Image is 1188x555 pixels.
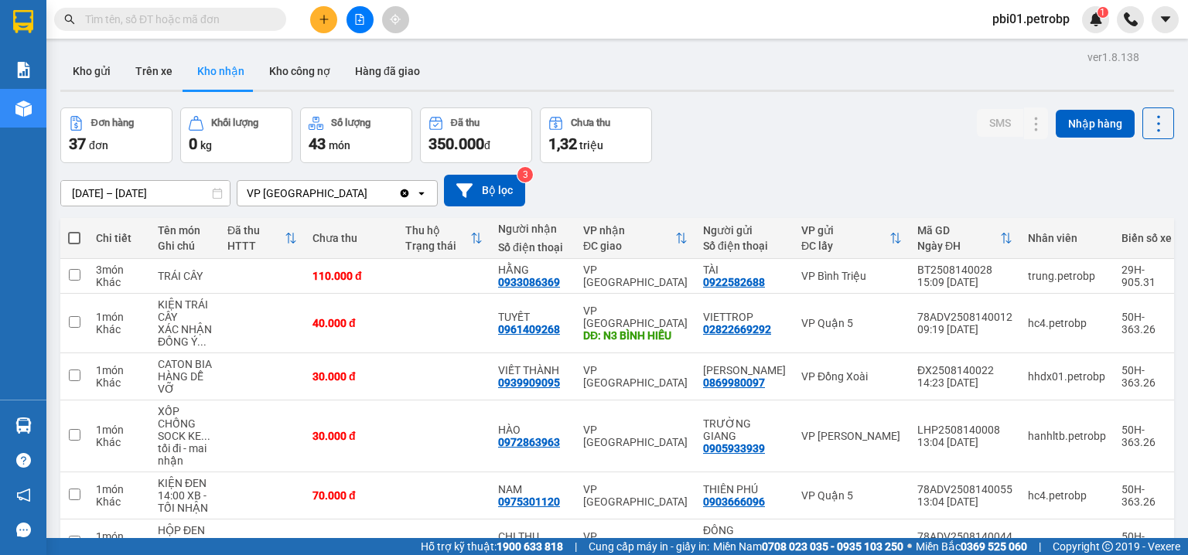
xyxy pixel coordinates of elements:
[1028,270,1106,282] div: trung.petrobp
[703,483,786,495] div: THIÊN PHÚ
[346,6,374,33] button: file-add
[498,495,560,508] div: 0975301120
[498,376,560,389] div: 0939909095
[703,364,786,376] div: ANH LINH
[1124,12,1138,26] img: phone-icon
[257,53,343,90] button: Kho công nợ
[498,223,568,235] div: Người nhận
[211,117,258,128] div: Khối lượng
[1028,317,1106,329] div: hc4.petrobp
[917,264,1012,276] div: BT2508140028
[158,224,212,237] div: Tên món
[13,10,33,33] img: logo-vxr
[158,477,212,489] div: KIỆN ĐEN
[801,224,889,237] div: VP gửi
[917,530,1012,543] div: 78ADV2508140044
[312,232,390,244] div: Chưa thu
[158,298,212,323] div: KIỆN TRÁI CÂY
[398,187,411,199] svg: Clear value
[801,370,902,383] div: VP Đồng Xoài
[801,270,902,282] div: VP Bình Triệu
[583,240,675,252] div: ĐC giao
[227,240,285,252] div: HTTT
[197,335,207,348] span: ...
[420,107,532,163] button: Đã thu350.000đ
[158,489,212,514] div: 14:00 XB - TỐI NHẬN
[1028,430,1106,442] div: hanhltb.petrobp
[405,224,470,237] div: Thu hộ
[1121,424,1172,448] div: 50H-363.26
[64,14,75,25] span: search
[390,14,401,25] span: aim
[96,376,142,389] div: Khác
[907,543,912,550] span: ⚪️
[96,264,142,276] div: 3 món
[369,186,370,201] input: Selected VP Phước Bình.
[498,323,560,335] div: 0961409268
[16,523,31,537] span: message
[158,370,212,395] div: HÀNG DỄ VỠ
[220,218,305,259] th: Toggle SortBy
[498,530,568,543] div: CHỊ THU
[917,224,1000,237] div: Mã GD
[96,311,142,323] div: 1 món
[331,117,370,128] div: Số lượng
[1056,110,1135,138] button: Nhập hàng
[703,442,765,455] div: 0905933939
[703,376,765,389] div: 0869980097
[762,540,903,553] strong: 0708 023 035 - 0935 103 250
[329,139,350,152] span: món
[227,224,285,237] div: Đã thu
[498,311,568,323] div: TUYẾT
[444,175,525,206] button: Bộ lọc
[583,530,688,555] div: VP [GEOGRAPHIC_DATA]
[1028,489,1106,502] div: hc4.petrobp
[801,430,902,442] div: VP [PERSON_NAME]
[312,370,390,383] div: 30.000 đ
[309,134,326,153] span: 43
[1100,7,1105,18] span: 1
[713,538,903,555] span: Miền Nam
[703,240,786,252] div: Số điện thoại
[451,117,480,128] div: Đã thu
[703,323,771,335] div: 02822669292
[312,536,390,549] div: 30.000 đ
[1028,370,1106,383] div: hhdx01.petrobp
[312,317,390,329] div: 40.000 đ
[1028,536,1106,549] div: hc4.petrobp
[310,6,337,33] button: plus
[575,218,695,259] th: Toggle SortBy
[497,540,563,553] strong: 1900 633 818
[96,232,142,244] div: Chi tiết
[703,495,765,508] div: 0903666096
[85,11,268,28] input: Tìm tên, số ĐT hoặc mã đơn
[158,405,212,442] div: XỐP CHỐNG SOCK KEO VÀNG
[319,14,329,25] span: plus
[185,53,257,90] button: Kho nhận
[69,134,86,153] span: 37
[91,117,134,128] div: Đơn hàng
[60,107,172,163] button: Đơn hàng37đơn
[498,241,568,254] div: Số điện thoại
[15,100,32,117] img: warehouse-icon
[96,424,142,436] div: 1 món
[15,417,32,434] img: warehouse-icon
[415,187,428,199] svg: open
[575,538,577,555] span: |
[917,323,1012,335] div: 09:19 [DATE]
[421,538,563,555] span: Hỗ trợ kỹ thuật:
[801,489,902,502] div: VP Quận 5
[60,53,123,90] button: Kho gửi
[382,6,409,33] button: aim
[201,430,210,442] span: ...
[961,540,1027,553] strong: 0369 525 060
[910,218,1020,259] th: Toggle SortBy
[917,364,1012,376] div: ĐX2508140022
[96,276,142,288] div: Khác
[548,134,577,153] span: 1,32
[917,276,1012,288] div: 15:09 [DATE]
[1121,264,1172,288] div: 29H-905.31
[917,240,1000,252] div: Ngày ĐH
[517,167,533,182] sup: 3
[189,134,197,153] span: 0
